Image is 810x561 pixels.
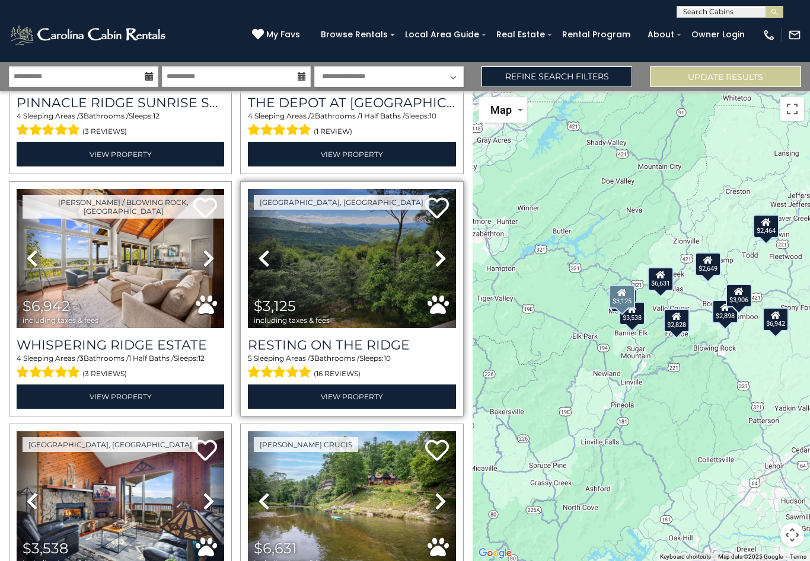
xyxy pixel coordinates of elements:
[254,437,358,452] a: [PERSON_NAME] Crucis
[79,354,84,363] span: 3
[788,28,801,41] img: mail-regular-white.png
[664,308,690,332] div: $2,828
[9,23,169,47] img: White-1-2.png
[129,354,174,363] span: 1 Half Baths /
[685,25,751,44] a: Owner Login
[248,142,455,166] a: View Property
[17,353,224,382] div: Sleeping Areas / Bathrooms / Sleeps:
[648,267,674,291] div: $6,631
[248,95,455,111] a: The Depot at [GEOGRAPHIC_DATA]
[780,523,804,547] button: Map camera controls
[726,284,752,307] div: $3,906
[763,307,789,331] div: $6,942
[429,111,436,120] span: 10
[476,546,515,561] a: Open this area in Google Maps (opens a new window)
[254,540,297,557] span: $6,631
[17,142,224,166] a: View Property
[479,97,527,123] button: Change map style
[248,95,455,111] h3: The Depot at Fox Den
[198,354,205,363] span: 12
[17,384,224,409] a: View Property
[399,25,485,44] a: Local Area Guide
[619,302,645,325] div: $3,538
[248,189,455,328] img: thumbnail_165047024.jpeg
[660,553,711,561] button: Keyboard shortcuts
[763,28,776,41] img: phone-regular-white.png
[642,25,680,44] a: About
[248,111,253,120] span: 4
[310,354,314,363] span: 3
[248,111,455,139] div: Sleeping Areas / Bathrooms / Sleeps:
[23,195,224,219] a: [PERSON_NAME] / Blowing Rock, [GEOGRAPHIC_DATA]
[82,124,127,139] span: (3 reviews)
[248,353,455,382] div: Sleeping Areas / Bathrooms / Sleeps:
[650,66,801,87] button: Update Results
[254,316,330,324] span: including taxes & fees
[315,25,394,44] a: Browse Rentals
[266,28,300,41] span: My Favs
[23,540,68,557] span: $3,538
[79,111,84,120] span: 3
[490,104,512,116] span: Map
[17,95,224,111] a: Pinnacle Ridge Sunrise Sunsets
[556,25,636,44] a: Rental Program
[476,546,515,561] img: Google
[254,297,296,315] span: $3,125
[695,252,721,275] div: $2,649
[254,195,429,210] a: [GEOGRAPHIC_DATA], [GEOGRAPHIC_DATA]
[17,111,224,139] div: Sleeping Areas / Bathrooms / Sleeps:
[384,354,391,363] span: 10
[17,189,224,328] img: thumbnail_169530012.jpeg
[753,214,779,238] div: $2,464
[23,437,198,452] a: [GEOGRAPHIC_DATA], [GEOGRAPHIC_DATA]
[252,28,303,41] a: My Favs
[314,124,352,139] span: (1 review)
[248,384,455,409] a: View Property
[248,337,455,353] a: Resting on the Ridge
[193,438,217,464] a: Add to favorites
[360,111,405,120] span: 1 Half Baths /
[314,366,361,382] span: (16 reviews)
[790,553,806,560] a: Terms (opens in new tab)
[425,196,449,222] a: Add to favorites
[481,66,633,87] a: Refine Search Filters
[23,297,70,315] span: $6,942
[23,316,98,324] span: including taxes & fees
[425,438,449,464] a: Add to favorites
[248,354,252,363] span: 5
[780,97,804,121] button: Toggle fullscreen view
[17,354,21,363] span: 4
[153,111,160,120] span: 12
[82,366,127,382] span: (3 reviews)
[718,553,783,560] span: Map data ©2025 Google
[609,285,635,309] div: $3,125
[311,111,315,120] span: 2
[490,25,551,44] a: Real Estate
[17,337,224,353] a: Whispering Ridge Estate
[17,111,21,120] span: 4
[713,299,739,323] div: $2,898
